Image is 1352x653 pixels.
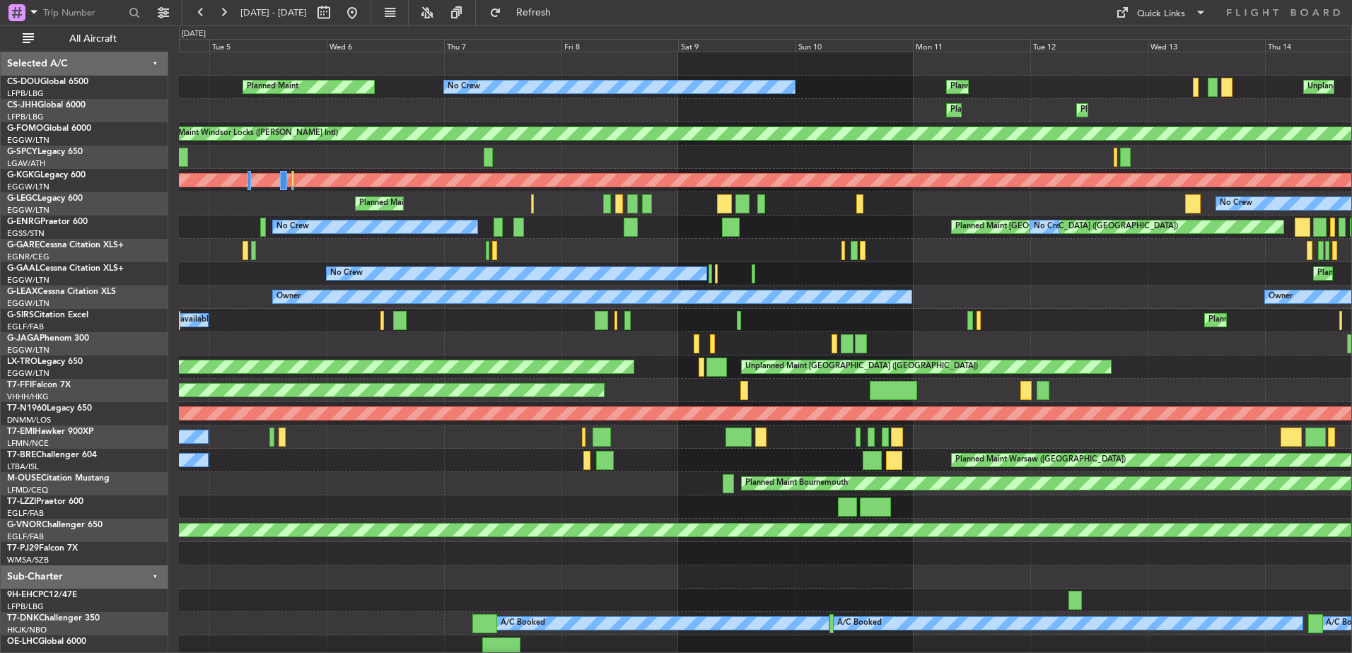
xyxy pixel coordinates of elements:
[154,310,213,331] div: A/C Unavailable
[1080,100,1303,121] div: Planned Maint [GEOGRAPHIC_DATA] ([GEOGRAPHIC_DATA])
[209,39,327,52] div: Tue 5
[7,334,40,343] span: G-JAGA
[955,216,1178,237] div: Planned Maint [GEOGRAPHIC_DATA] ([GEOGRAPHIC_DATA])
[247,76,298,98] div: Planned Maint
[913,39,1030,52] div: Mon 11
[561,39,679,52] div: Fri 8
[7,428,93,436] a: T7-EMIHawker 900XP
[43,2,124,23] input: Trip Number
[7,368,49,379] a: EGGW/LTN
[7,298,49,309] a: EGGW/LTN
[7,322,44,332] a: EGLF/FAB
[7,171,86,180] a: G-KGKGLegacy 600
[7,451,97,459] a: T7-BREChallenger 604
[7,555,49,565] a: WMSA/SZB
[7,428,35,436] span: T7-EMI
[7,124,43,133] span: G-FOMO
[7,252,49,262] a: EGNR/CEG
[1137,7,1185,21] div: Quick Links
[7,101,37,110] span: CS-JHH
[7,415,51,425] a: DNMM/LOS
[7,194,83,203] a: G-LEGCLegacy 600
[7,544,39,553] span: T7-PJ29
[1034,216,1066,237] div: No Crew
[16,28,153,50] button: All Aircraft
[7,508,44,519] a: EGLF/FAB
[1220,193,1252,214] div: No Crew
[7,637,86,646] a: OE-LHCGlobal 6000
[7,531,44,542] a: EGLF/FAB
[1030,39,1148,52] div: Tue 12
[504,8,564,18] span: Refresh
[7,218,40,226] span: G-ENRG
[7,148,37,156] span: G-SPCY
[7,358,83,366] a: LX-TROLegacy 650
[7,148,83,156] a: G-SPCYLegacy 650
[240,6,307,19] span: [DATE] - [DATE]
[7,194,37,203] span: G-LEGC
[1269,286,1293,307] div: Owner
[7,218,88,226] a: G-ENRGPraetor 600
[950,76,1173,98] div: Planned Maint [GEOGRAPHIC_DATA] ([GEOGRAPHIC_DATA])
[7,404,92,413] a: T7-N1960Legacy 650
[7,264,124,273] a: G-GAALCessna Citation XLS+
[7,124,91,133] a: G-FOMOGlobal 6000
[7,591,77,599] a: 9H-EHCPC12/47E
[837,613,882,634] div: A/C Booked
[7,381,32,389] span: T7-FFI
[745,356,978,377] div: Unplanned Maint [GEOGRAPHIC_DATA] ([GEOGRAPHIC_DATA])
[7,311,88,319] a: G-SIRSCitation Excel
[7,345,49,355] a: EGGW/LTN
[950,100,1173,121] div: Planned Maint [GEOGRAPHIC_DATA] ([GEOGRAPHIC_DATA])
[7,112,44,122] a: LFPB/LBG
[7,625,47,635] a: HKJK/NBO
[7,288,37,296] span: G-LEAX
[7,637,38,646] span: OE-LHC
[7,101,86,110] a: CS-JHHGlobal 6000
[7,614,39,623] span: T7-DNK
[7,171,40,180] span: G-KGKG
[7,241,40,249] span: G-GARE
[7,521,42,529] span: G-VNOR
[7,275,49,286] a: EGGW/LTN
[7,474,41,483] span: M-OUSE
[7,228,45,239] a: EGSS/STN
[1148,39,1265,52] div: Wed 13
[7,521,103,529] a: G-VNORChallenger 650
[7,358,37,366] span: LX-TRO
[7,78,40,86] span: CS-DOU
[7,135,49,146] a: EGGW/LTN
[276,216,309,237] div: No Crew
[327,39,444,52] div: Wed 6
[7,78,88,86] a: CS-DOUGlobal 6500
[7,182,49,192] a: EGGW/LTN
[7,404,47,413] span: T7-N1960
[7,381,71,389] a: T7-FFIFalcon 7X
[7,451,36,459] span: T7-BRE
[276,286,301,307] div: Owner
[7,264,40,273] span: G-GAAL
[7,544,78,553] a: T7-PJ29Falcon 7X
[444,39,561,52] div: Thu 7
[1109,1,1213,24] button: Quick Links
[501,613,545,634] div: A/C Booked
[7,591,38,599] span: 9H-EHC
[7,392,49,402] a: VHHH/HKG
[955,449,1126,471] div: Planned Maint Warsaw ([GEOGRAPHIC_DATA])
[7,498,36,506] span: T7-LZZI
[7,311,34,319] span: G-SIRS
[7,614,100,623] a: T7-DNKChallenger 350
[182,28,206,40] div: [DATE]
[7,205,49,216] a: EGGW/LTN
[7,474,110,483] a: M-OUSECitation Mustang
[37,34,149,44] span: All Aircraft
[448,76,480,98] div: No Crew
[7,241,124,249] a: G-GARECessna Citation XLS+
[330,263,363,284] div: No Crew
[7,88,44,99] a: LFPB/LBG
[359,193,582,214] div: Planned Maint [GEOGRAPHIC_DATA] ([GEOGRAPHIC_DATA])
[483,1,568,24] button: Refresh
[796,39,913,52] div: Sun 10
[7,334,89,343] a: G-JAGAPhenom 300
[7,438,49,449] a: LFMN/NCE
